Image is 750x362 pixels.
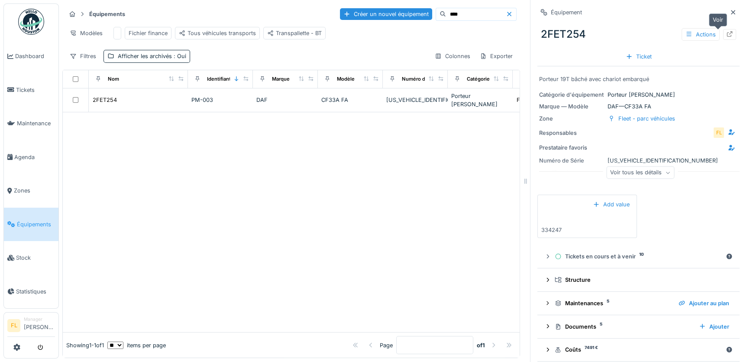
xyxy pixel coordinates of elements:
a: Maintenance [4,107,58,140]
div: Porteur [PERSON_NAME] [539,91,738,99]
div: Voir [709,13,727,26]
div: [US_VEHICLE_IDENTIFICATION_NUMBER] [539,157,738,165]
span: Zones [14,186,55,195]
div: Catégorie d'équipement [539,91,604,99]
div: items per page [107,341,166,349]
div: Numéro de Série [539,157,604,165]
div: Colonnes [431,50,474,62]
div: Équipement [551,8,582,16]
div: Fleet - parc véhicules [517,96,573,104]
a: FL Manager[PERSON_NAME] [7,316,55,337]
div: Structure [555,276,729,284]
div: Tous véhicules transports [179,29,256,37]
div: Actions [682,28,720,41]
span: : Oui [172,53,186,59]
div: Créer un nouvel équipement [340,8,432,20]
div: Fleet - parc véhicules [618,114,675,123]
strong: of 1 [477,341,485,349]
div: Numéro de Série [402,75,442,83]
div: Coûts [555,346,722,354]
li: FL [7,319,20,332]
summary: Coûts7491 € [541,342,736,358]
span: Statistiques [16,287,55,296]
strong: Équipements [86,10,129,18]
div: Transpallette - BT [267,29,322,37]
div: Showing 1 - 1 of 1 [66,341,104,349]
div: Manager [24,316,55,323]
div: Add value [589,199,633,210]
div: Identifiant interne [207,75,249,83]
div: DAF — CF33A FA [539,102,738,111]
div: 334247 [541,226,562,234]
div: PM-003 [191,96,249,104]
span: Stock [16,254,55,262]
div: Modèle [337,75,355,83]
span: Tickets [16,86,55,94]
div: Ajouter au plan [675,297,733,309]
a: Zones [4,174,58,208]
div: Filtres [66,50,100,62]
div: Ticket [622,51,655,62]
summary: Documents5Ajouter [541,319,736,335]
div: Catégories d'équipement [467,75,527,83]
div: Modèles [66,27,107,39]
span: Agenda [14,153,55,161]
div: CF33A FA [321,96,379,104]
div: Prestataire favoris [539,143,604,152]
div: Porteur 19T bâché avec chariot embarqué [539,75,738,83]
span: Équipements [17,220,55,228]
div: Voir tous les détails [606,166,674,179]
div: Maintenances [555,299,672,307]
div: DAF [256,96,314,104]
span: Maintenance [17,119,55,127]
div: Exporter [476,50,517,62]
div: Afficher les archivés [118,52,186,60]
div: Porteur [PERSON_NAME] [451,92,509,108]
a: Statistiques [4,275,58,309]
div: FL [713,127,725,139]
div: 2FET254 [537,23,740,46]
div: Responsables [539,129,604,137]
div: 2FET254 [93,96,117,104]
a: Dashboard [4,39,58,73]
div: Ajouter [695,321,733,333]
span: Dashboard [15,52,55,60]
summary: Maintenances5Ajouter au plan [541,295,736,311]
div: Nom [108,75,119,83]
div: Fichier finance [129,29,168,37]
div: Tickets en cours et à venir [555,252,722,261]
a: Tickets [4,73,58,107]
div: [US_VEHICLE_IDENTIFICATION_NUMBER] [386,96,444,104]
div: Marque [272,75,290,83]
summary: Structure [541,272,736,288]
a: Équipements [4,208,58,241]
div: Page [380,341,393,349]
li: [PERSON_NAME] [24,316,55,335]
div: Zone [539,114,604,123]
a: Stock [4,241,58,275]
summary: Tickets en cours et à venir10 [541,248,736,264]
img: Badge_color-CXgf-gQk.svg [18,9,44,35]
a: Agenda [4,140,58,174]
div: Documents [555,323,692,331]
div: Marque — Modèle [539,102,604,111]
